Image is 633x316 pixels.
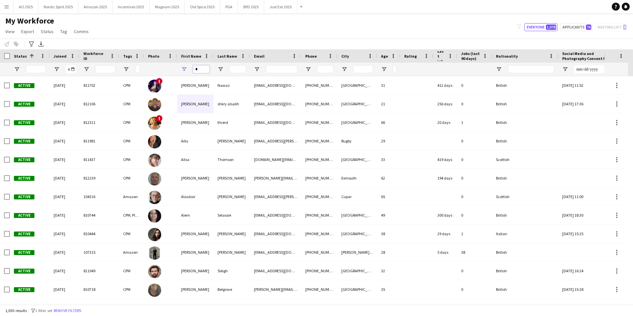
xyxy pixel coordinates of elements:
[377,76,400,94] div: 31
[377,206,400,224] div: 49
[229,65,246,73] input: Last Name Filter Input
[404,54,417,59] span: Rating
[317,65,333,73] input: Phone Filter Input
[562,213,583,218] span: [DATE] 18:30
[79,262,119,280] div: 811049
[457,95,492,113] div: 0
[119,150,144,169] div: CPM
[301,262,337,280] div: [PHONE_NUMBER]
[337,150,377,169] div: [GEOGRAPHIC_DATA]
[148,284,161,297] img: Alexandra Belgrove
[19,27,37,36] a: Export
[37,40,45,48] app-action-btn: Export XLSX
[560,23,593,31] button: Applicants76
[54,66,60,72] button: Open Filter Menu
[377,225,400,243] div: 38
[177,76,214,94] div: [PERSON_NAME]
[50,113,79,132] div: [DATE]
[457,206,492,224] div: 0
[148,191,161,204] img: Alasdair McCrone
[177,150,214,169] div: Ailsa
[250,132,301,150] div: [EMAIL_ADDRESS][PERSON_NAME][DOMAIN_NAME]
[14,54,27,59] span: Status
[250,169,301,187] div: [PERSON_NAME][EMAIL_ADDRESS][DOMAIN_NAME]
[35,308,52,313] span: 1 filter set
[562,268,583,273] span: [DATE] 16:24
[496,66,502,72] button: Open Filter Menu
[58,27,70,36] a: Tag
[337,95,377,113] div: [GEOGRAPHIC_DATA]
[301,95,337,113] div: [PHONE_NUMBER]
[433,243,457,261] div: 5 days
[496,176,507,181] span: British
[123,66,129,72] button: Open Filter Menu
[119,280,144,298] div: CPM
[562,66,568,72] button: Open Filter Menu
[377,243,400,261] div: 28
[337,262,377,280] div: [GEOGRAPHIC_DATA]
[50,95,79,113] div: [DATE]
[301,150,337,169] div: [PHONE_NUMBER]
[83,51,107,61] span: Workforce ID
[79,150,119,169] div: 811437
[148,265,161,278] img: Alexander Sleigh
[337,225,377,243] div: [GEOGRAPHIC_DATA]
[214,187,250,206] div: [PERSON_NAME]
[74,28,89,34] span: Comms
[437,49,445,64] span: Last job
[337,132,377,150] div: Rugby
[214,76,250,94] div: Nawaz
[238,0,264,13] button: BYD 2025
[266,65,297,73] input: Email Filter Input
[177,243,214,261] div: [PERSON_NAME]
[54,54,67,59] span: Joined
[14,176,34,181] span: Active
[66,65,75,73] input: Joined Filter Input
[433,76,457,94] div: 412 days
[119,95,144,113] div: CPM
[150,0,185,13] button: Magnum 2025
[433,95,457,113] div: 256 days
[27,40,35,48] app-action-btn: Advanced filters
[461,51,480,61] span: Jobs (last 90 days)
[433,150,457,169] div: 419 days
[457,243,492,261] div: 38
[337,280,377,298] div: [GEOGRAPHIC_DATA]
[457,113,492,132] div: 1
[95,65,115,73] input: Workforce ID Filter Input
[26,65,46,73] input: Status Filter Input
[119,76,144,94] div: CPM
[524,23,558,31] button: Everyone1,078
[79,187,119,206] div: 104316
[148,54,159,59] span: Photo
[148,209,161,223] img: Alem Selassie
[50,262,79,280] div: [DATE]
[148,172,161,185] img: Alan Crocker
[250,280,301,298] div: [PERSON_NAME][EMAIL_ADDRESS][DOMAIN_NAME]
[457,280,492,298] div: 0
[5,28,15,34] span: View
[562,287,583,292] span: [DATE] 15:28
[301,243,337,261] div: [PHONE_NUMBER]
[562,231,583,236] span: [DATE] 15:25
[14,250,34,255] span: Active
[21,28,34,34] span: Export
[377,187,400,206] div: 65
[14,0,38,13] button: AO 2025
[574,65,620,73] input: Social Media and Photography Consent Form Filter Input
[337,206,377,224] div: [GEOGRAPHIC_DATA]
[38,27,56,36] a: Status
[177,280,214,298] div: [PERSON_NAME]
[214,243,250,261] div: [PERSON_NAME]
[185,0,220,13] button: Old Spice 2025
[393,65,396,73] input: Age Filter Input
[177,95,214,113] div: [PERSON_NAME]
[79,169,119,187] div: 812239
[250,76,301,94] div: [EMAIL_ADDRESS][DOMAIN_NAME]
[377,132,400,150] div: 29
[496,101,507,106] span: British
[214,262,250,280] div: Sleigh
[14,157,34,162] span: Active
[457,132,492,150] div: 0
[254,54,265,59] span: Email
